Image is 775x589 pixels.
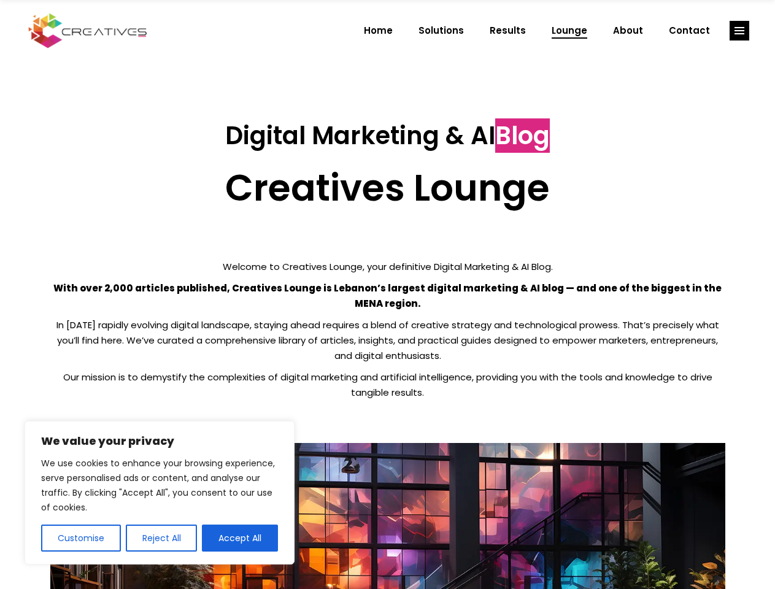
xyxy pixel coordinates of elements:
[50,317,725,363] p: In [DATE] rapidly evolving digital landscape, staying ahead requires a blend of creative strategy...
[25,421,295,564] div: We value your privacy
[539,15,600,47] a: Lounge
[41,434,278,448] p: We value your privacy
[600,15,656,47] a: About
[50,166,725,210] h2: Creatives Lounge
[50,369,725,400] p: Our mission is to demystify the complexities of digital marketing and artificial intelligence, pr...
[364,15,393,47] span: Home
[490,15,526,47] span: Results
[50,259,725,274] p: Welcome to Creatives Lounge, your definitive Digital Marketing & AI Blog.
[53,282,722,310] strong: With over 2,000 articles published, Creatives Lounge is Lebanon’s largest digital marketing & AI ...
[351,15,406,47] a: Home
[126,525,198,552] button: Reject All
[656,15,723,47] a: Contact
[613,15,643,47] span: About
[552,15,587,47] span: Lounge
[730,21,749,40] a: link
[495,118,550,153] span: Blog
[50,121,725,150] h3: Digital Marketing & AI
[202,525,278,552] button: Accept All
[41,525,121,552] button: Customise
[406,15,477,47] a: Solutions
[26,12,150,50] img: Creatives
[669,15,710,47] span: Contact
[418,15,464,47] span: Solutions
[477,15,539,47] a: Results
[41,456,278,515] p: We use cookies to enhance your browsing experience, serve personalised ads or content, and analys...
